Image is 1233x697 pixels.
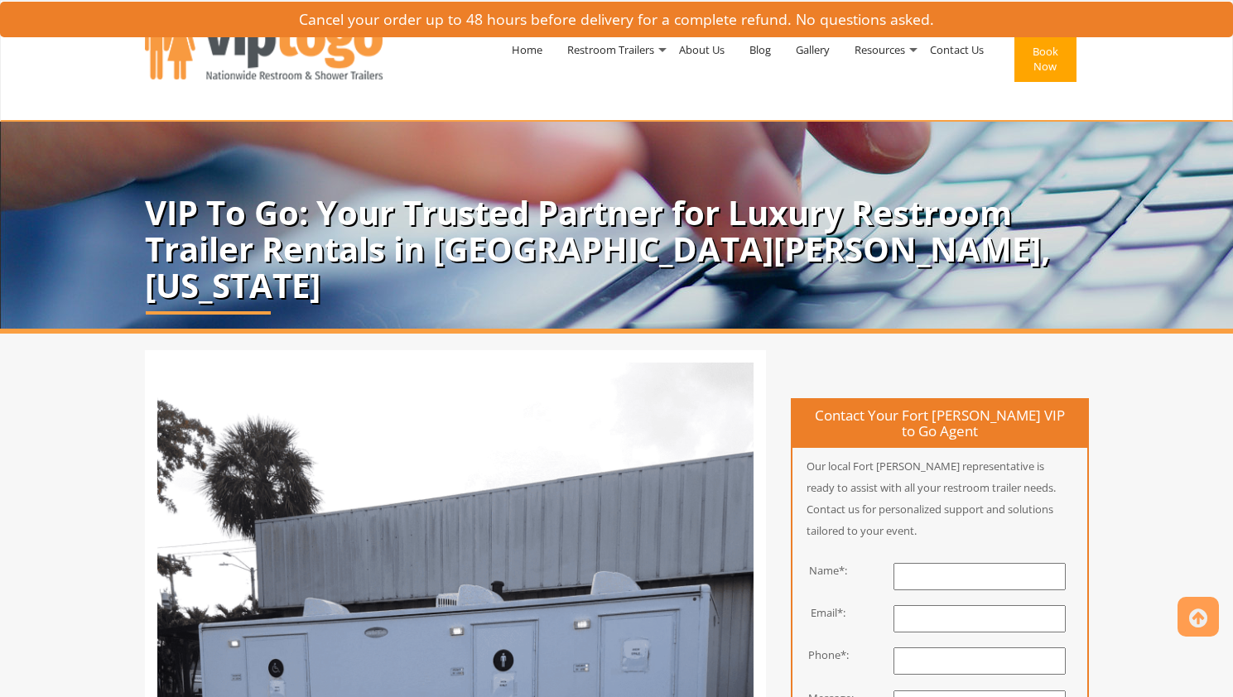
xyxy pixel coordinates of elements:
[783,7,842,93] a: Gallery
[1014,36,1076,82] button: Book Now
[780,647,860,663] div: Phone*:
[780,563,860,579] div: Name*:
[737,7,783,93] a: Blog
[145,12,383,79] img: VIPTOGO
[145,195,1089,304] p: VIP To Go: Your Trusted Partner for Luxury Restroom Trailer Rentals in [GEOGRAPHIC_DATA][PERSON_N...
[555,7,667,93] a: Restroom Trailers
[780,605,860,621] div: Email*:
[792,455,1087,541] p: Our local Fort [PERSON_NAME] representative is ready to assist with all your restroom trailer nee...
[792,400,1087,449] h4: Contact Your Fort [PERSON_NAME] VIP to Go Agent
[918,7,996,93] a: Contact Us
[842,7,918,93] a: Resources
[499,7,555,93] a: Home
[667,7,737,93] a: About Us
[996,7,1089,118] a: Book Now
